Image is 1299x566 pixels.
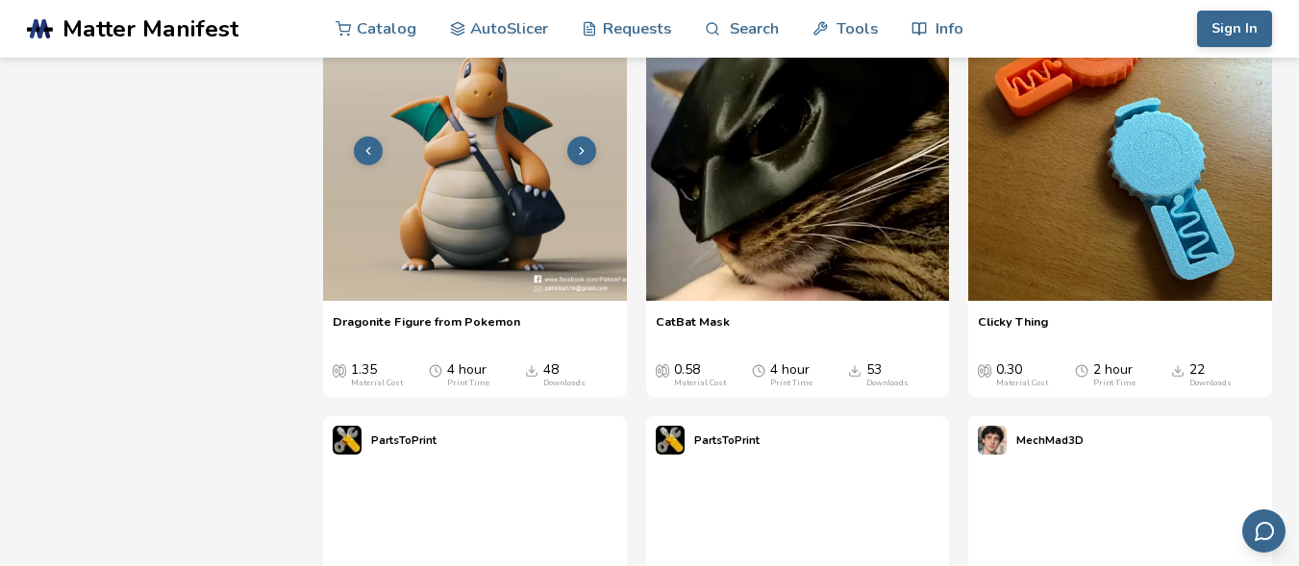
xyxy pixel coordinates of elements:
div: 1.35 [351,362,403,387]
a: Dragonite Figure from Pokemon [333,314,520,343]
span: Downloads [525,362,538,378]
div: Print Time [770,379,812,388]
span: Average Print Time [1075,362,1088,378]
div: 4 hour [447,362,489,387]
a: CatBat Mask [656,314,730,343]
span: Average Print Time [429,362,442,378]
a: PartsToPrint's profilePartsToPrint [646,416,769,464]
div: Material Cost [996,379,1048,388]
span: Downloads [848,362,862,378]
div: 2 hour [1093,362,1136,387]
span: Matter Manifest [62,15,238,42]
button: Sign In [1197,11,1272,47]
div: Downloads [866,379,909,388]
p: PartsToPrint [371,431,437,451]
div: 0.30 [996,362,1048,387]
button: Send feedback via email [1242,509,1286,553]
img: MechMad3D's profile [978,426,1007,455]
span: Average Cost [656,362,669,378]
div: 22 [1189,362,1232,387]
div: Downloads [1189,379,1232,388]
a: MechMad3D's profileMechMad3D [968,416,1093,464]
span: Average Cost [333,362,346,378]
img: PartsToPrint's profile [656,426,685,455]
div: 53 [866,362,909,387]
div: Print Time [1093,379,1136,388]
span: Downloads [1171,362,1185,378]
div: Material Cost [351,379,403,388]
p: MechMad3D [1016,431,1084,451]
img: PartsToPrint's profile [333,426,362,455]
div: 4 hour [770,362,812,387]
div: Material Cost [674,379,726,388]
a: Clicky Thing [978,314,1048,343]
div: 0.58 [674,362,726,387]
a: PartsToPrint's profilePartsToPrint [323,416,446,464]
div: Print Time [447,379,489,388]
div: 48 [543,362,586,387]
div: Downloads [543,379,586,388]
span: Average Print Time [752,362,765,378]
span: Average Cost [978,362,991,378]
p: PartsToPrint [694,431,760,451]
